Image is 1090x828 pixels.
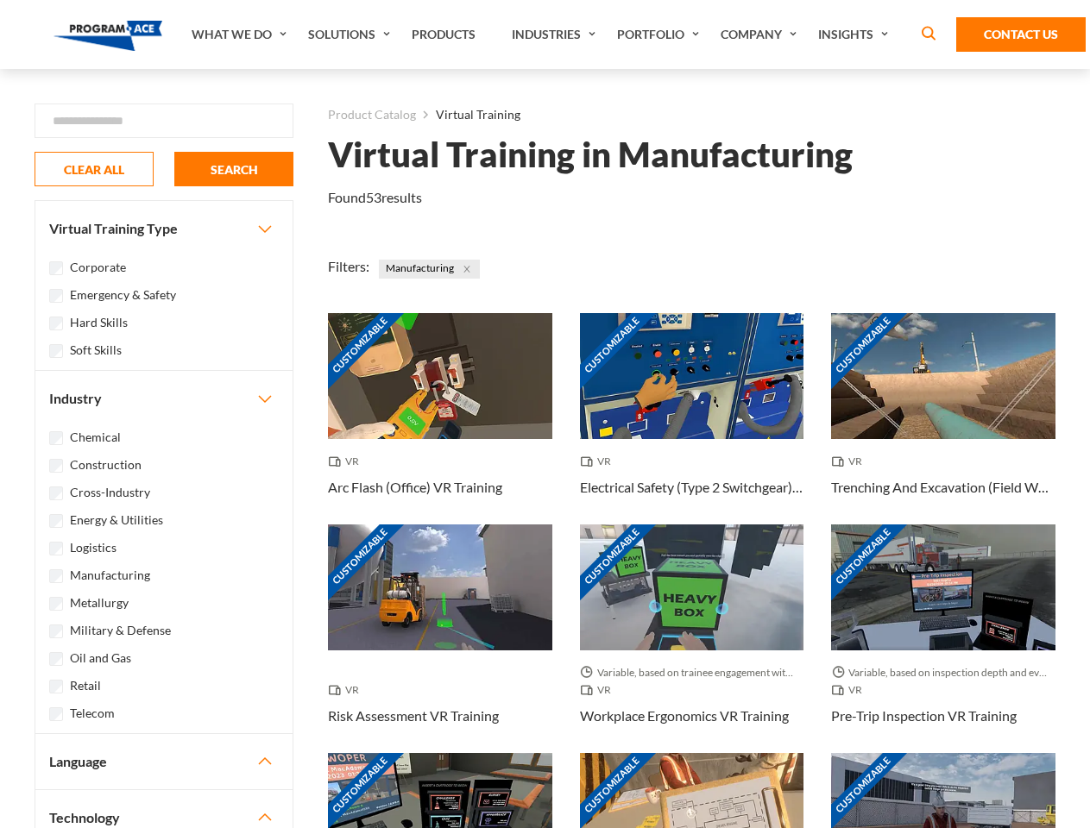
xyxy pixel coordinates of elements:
span: Variable, based on trainee engagement with exercises. [580,664,804,681]
label: Oil and Gas [70,649,131,668]
label: Logistics [70,538,117,557]
input: Logistics [49,542,63,555]
a: Contact Us [956,17,1086,52]
input: Hard Skills [49,317,63,330]
input: Emergency & Safety [49,289,63,303]
label: Military & Defense [70,621,171,640]
button: CLEAR ALL [35,152,154,186]
button: Language [35,734,293,789]
label: Emergency & Safety [70,285,176,304]
span: VR [831,453,869,470]
label: Hard Skills [70,313,128,332]
label: Retail [70,676,101,695]
input: Soft Skills [49,344,63,358]
label: Construction [70,455,142,474]
a: Customizable Thumbnail - Trenching And Excavation (Field Work) VR Training VR Trenching And Excav... [831,313,1055,524]
label: Metallurgy [70,593,129,612]
button: Close [457,260,476,279]
a: Customizable Thumbnail - Electrical Safety (Type 2 Switchgear) VR Training VR Electrical Safety (... [580,313,804,524]
span: Manufacturing [379,260,480,279]
input: Military & Defense [49,624,63,638]
img: Program-Ace [54,21,163,51]
a: Customizable Thumbnail - Workplace Ergonomics VR Training Variable, based on trainee engagement w... [580,524,804,753]
span: Variable, based on inspection depth and event interaction. [831,664,1055,681]
label: Manufacturing [70,566,150,585]
input: Corporate [49,261,63,275]
input: Construction [49,459,63,473]
span: VR [328,453,366,470]
a: Customizable Thumbnail - Pre-Trip Inspection VR Training Variable, based on inspection depth and ... [831,524,1055,753]
h3: Trenching And Excavation (Field Work) VR Training [831,477,1055,498]
input: Telecom [49,707,63,721]
h3: Electrical Safety (Type 2 Switchgear) VR Training [580,477,804,498]
h3: Workplace Ergonomics VR Training [580,706,789,726]
nav: breadcrumb [328,103,1055,126]
p: Found results [328,187,422,208]
label: Energy & Utilities [70,511,163,530]
h3: Arc Flash (Office) VR Training [328,477,502,498]
a: Product Catalog [328,103,416,126]
label: Telecom [70,704,115,723]
span: Filters: [328,258,369,274]
input: Chemical [49,431,63,445]
label: Corporate [70,258,126,277]
button: Industry [35,371,293,426]
h3: Risk Assessment VR Training [328,706,499,726]
em: 53 [366,189,381,205]
a: Customizable Thumbnail - Risk Assessment VR Training VR Risk Assessment VR Training [328,524,552,753]
span: VR [831,681,869,699]
label: Soft Skills [70,341,122,360]
input: Metallurgy [49,597,63,611]
span: VR [580,681,618,699]
input: Oil and Gas [49,652,63,666]
input: Manufacturing [49,569,63,583]
a: Customizable Thumbnail - Arc Flash (Office) VR Training VR Arc Flash (Office) VR Training [328,313,552,524]
span: VR [580,453,618,470]
input: Cross-Industry [49,486,63,500]
span: VR [328,681,366,699]
li: Virtual Training [416,103,520,126]
h1: Virtual Training in Manufacturing [328,140,853,170]
button: Virtual Training Type [35,201,293,256]
label: Cross-Industry [70,483,150,502]
input: Energy & Utilities [49,514,63,528]
input: Retail [49,680,63,693]
label: Chemical [70,428,121,447]
h3: Pre-Trip Inspection VR Training [831,706,1017,726]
